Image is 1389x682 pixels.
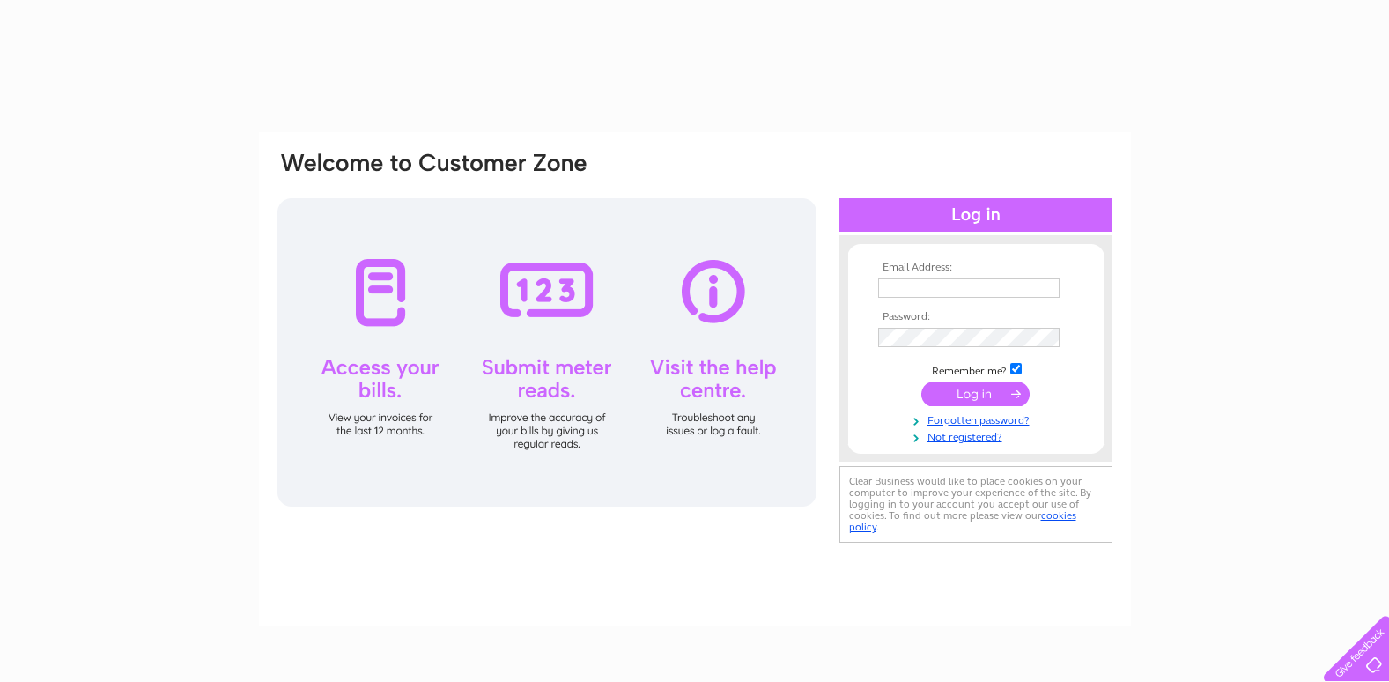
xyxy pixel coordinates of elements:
input: Submit [921,382,1030,406]
div: Clear Business would like to place cookies on your computer to improve your experience of the sit... [839,466,1112,543]
a: Not registered? [878,427,1078,444]
a: cookies policy [849,509,1076,533]
th: Password: [874,311,1078,323]
th: Email Address: [874,262,1078,274]
td: Remember me? [874,360,1078,378]
a: Forgotten password? [878,411,1078,427]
